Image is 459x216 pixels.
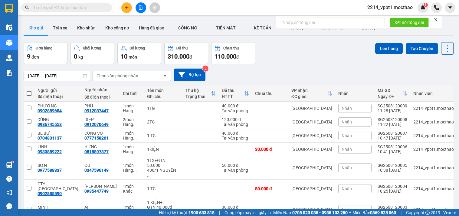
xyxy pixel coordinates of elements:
[420,5,426,10] img: icon-new-feature
[342,207,352,212] span: Nhãn
[123,136,141,140] div: Hàng thông thường
[121,2,132,13] button: plus
[6,55,12,61] img: warehouse-icon
[84,108,109,113] div: 0912037447
[100,21,134,35] button: Kho công nợ
[136,2,146,13] button: file-add
[378,122,407,127] div: 11:22 [DATE]
[123,117,141,122] div: 2 món
[70,42,114,64] button: Khối lượng0kg
[219,209,220,216] span: |
[378,205,407,210] div: SG2508120003
[291,88,327,93] div: VP nhận
[123,108,141,113] div: Hàng thông thường
[84,144,117,149] div: HƯNG
[123,91,141,96] div: Chi tiết
[130,46,145,50] div: Số lượng
[97,73,138,79] div: Chọn văn phòng nhận
[291,147,332,152] div: [GEOGRAPHIC_DATA]
[139,5,143,10] span: file-add
[413,91,454,96] div: Nhân viên
[6,203,12,209] span: message
[222,122,249,127] div: Tại văn phòng
[413,186,454,191] div: 2214_vpbt1.mocthao
[413,106,454,111] div: 2214_vpbt1.mocthao
[223,46,239,50] div: Chưa thu
[291,186,332,191] div: [GEOGRAPHIC_DATA]
[434,18,438,22] span: close
[38,168,62,173] div: 0977588837
[133,136,137,140] span: ...
[123,163,141,168] div: 1 món
[291,120,332,124] div: [GEOGRAPHIC_DATA]
[48,21,72,35] button: Trên xe
[189,55,192,59] span: đ
[117,42,161,64] button: Số lượng10món
[291,106,332,111] div: [GEOGRAPHIC_DATA]
[27,53,30,60] span: 9
[78,55,83,59] span: kg
[378,108,407,113] div: 11:28 [DATE]
[236,55,239,59] span: đ
[84,205,117,210] div: ÁI
[84,117,117,122] div: DIỆP
[147,88,179,93] div: Tên món
[176,46,188,50] div: Đã thu
[147,94,179,99] div: Ghi chú
[279,18,385,27] input: Nhập số tổng đài
[291,207,332,212] div: [GEOGRAPHIC_DATA]
[342,186,352,191] span: Nhãn
[342,120,352,124] span: Nhãn
[38,149,62,154] div: 0933889222
[342,147,352,152] span: Nhãn
[123,131,141,136] div: 1 món
[202,66,208,72] sup: 2
[370,210,396,215] strong: 0369 525 060
[5,4,13,13] img: logo-vxr
[222,168,249,173] div: Tại văn phòng
[291,165,332,170] div: [GEOGRAPHIC_DATA]
[6,190,12,195] span: notification
[338,91,372,96] div: Nhãn
[378,149,407,154] div: 10:41 [DATE]
[185,94,211,99] div: Trạng thái
[133,149,137,154] span: ...
[222,108,249,113] div: Tại văn phòng
[342,106,352,111] span: Nhãn
[378,189,407,194] div: 10:25 [DATE]
[185,88,211,93] div: Thu hộ
[362,4,418,11] span: 2214_vpbt1.mocthao
[123,122,141,127] div: Hàng thông thường
[378,94,402,99] div: Ngày ĐH
[123,189,141,194] div: Khác
[147,186,179,191] div: 1 TG
[84,103,117,108] div: PHÚ
[84,168,109,173] div: 0347596149
[36,46,52,50] div: Đơn hàng
[38,181,78,191] div: CTY TÂN ĐỨC HẢI
[273,209,348,216] span: Miền Nam
[413,133,454,138] div: 2214_vpbt1.mocthao
[162,73,167,78] svg: open
[84,189,109,194] div: 0935447749
[178,25,198,30] span: CÔNG NỢ
[378,144,407,149] div: SG2508120006
[84,149,109,154] div: 0818897377
[254,25,271,30] span: KẾ TOÁN
[222,205,249,210] div: 30.000 đ
[401,209,402,216] span: |
[152,5,157,10] span: aim
[83,46,101,50] div: Khối lượng
[84,95,117,100] div: Số điện thoại
[378,163,407,168] div: SG2508120005
[413,207,454,212] div: 2214_vpbt1.mocthao
[6,162,12,168] img: warehouse-icon
[448,5,453,10] span: caret-down
[292,210,348,215] strong: 0708 023 035 - 0935 103 250
[222,131,249,136] div: 40.000 đ
[133,168,137,173] span: ...
[149,2,160,13] button: aim
[222,163,249,168] div: 50.000 đ
[25,5,29,10] span: search
[123,149,141,154] div: Hàng thông thường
